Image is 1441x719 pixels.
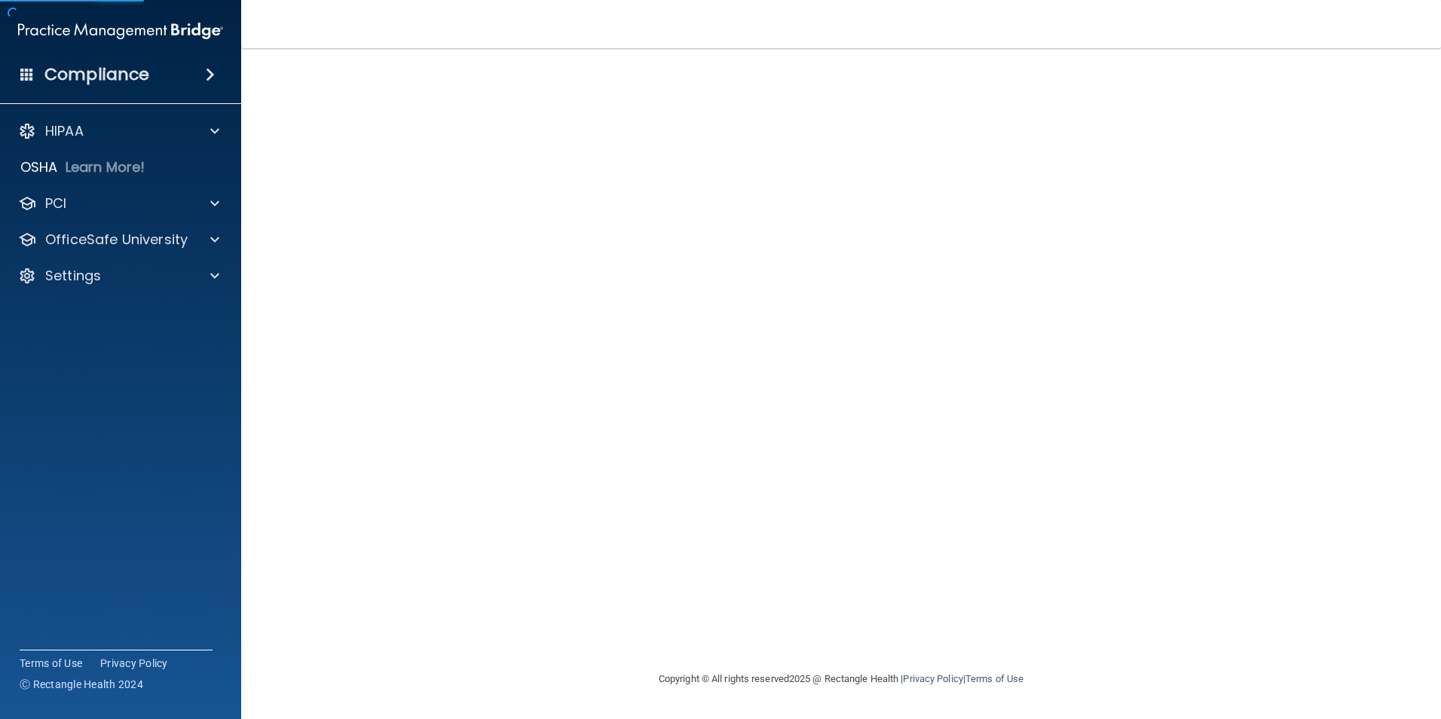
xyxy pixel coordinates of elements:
[18,194,219,213] a: PCI
[965,673,1023,684] a: Terms of Use
[45,267,101,285] p: Settings
[18,122,219,140] a: HIPAA
[20,677,143,692] span: Ⓒ Rectangle Health 2024
[20,656,82,671] a: Terms of Use
[44,64,149,85] h4: Compliance
[45,231,188,249] p: OfficeSafe University
[18,231,219,249] a: OfficeSafe University
[18,16,223,46] img: PMB logo
[903,673,962,684] a: Privacy Policy
[18,267,219,285] a: Settings
[45,122,84,140] p: HIPAA
[100,656,168,671] a: Privacy Policy
[20,158,58,176] p: OSHA
[566,655,1116,703] div: Copyright © All rights reserved 2025 @ Rectangle Health | |
[66,158,145,176] p: Learn More!
[45,194,66,213] p: PCI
